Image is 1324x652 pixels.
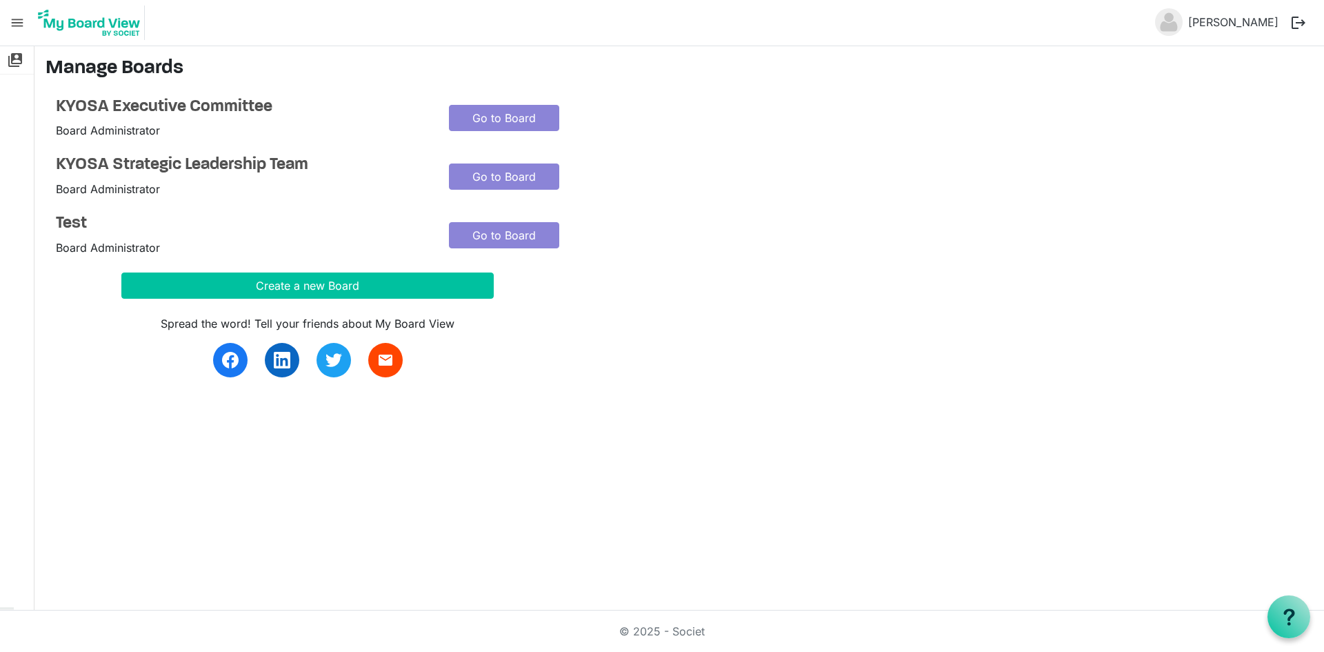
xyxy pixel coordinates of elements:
a: KYOSA Executive Committee [56,97,428,117]
button: Create a new Board [121,273,494,299]
img: My Board View Logo [34,6,145,40]
span: Board Administrator [56,241,160,255]
a: © 2025 - Societ [619,624,705,638]
span: Board Administrator [56,182,160,196]
img: twitter.svg [325,352,342,368]
a: [PERSON_NAME] [1183,8,1284,36]
button: logout [1284,8,1313,37]
span: menu [4,10,30,36]
h3: Manage Boards [46,57,1313,81]
a: Go to Board [449,164,559,190]
a: KYOSA Strategic Leadership Team [56,155,428,175]
img: no-profile-picture.svg [1155,8,1183,36]
img: facebook.svg [222,352,239,368]
img: linkedin.svg [274,352,290,368]
a: Test [56,214,428,234]
a: email [368,343,403,377]
a: My Board View Logo [34,6,150,40]
a: Go to Board [449,105,559,131]
a: Go to Board [449,222,559,248]
span: email [377,352,394,368]
span: switch_account [7,46,23,74]
span: Board Administrator [56,124,160,137]
div: Spread the word! Tell your friends about My Board View [121,315,494,332]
